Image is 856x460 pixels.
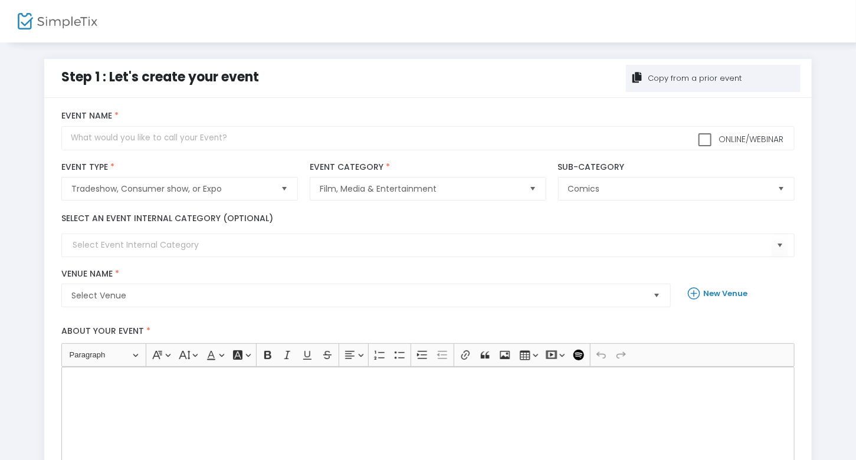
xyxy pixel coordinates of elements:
b: New Venue [703,288,747,299]
span: Comics [568,183,768,195]
span: Step 1 : Let's create your event [61,68,259,86]
span: Paragraph [70,348,131,362]
button: Select [772,234,788,258]
label: Select an event internal category (optional) [61,212,273,225]
span: Online/Webinar [716,133,783,145]
div: Copy from a prior event [646,73,742,84]
input: Select Event Internal Category [73,239,772,251]
button: Select [649,284,665,307]
button: Paragraph [64,346,144,364]
label: About your event [55,319,801,343]
span: Tradeshow, Consumer show, or Expo [71,183,271,195]
div: Editor toolbar [61,343,795,367]
span: Film, Media & Entertainment [320,183,520,195]
label: Event Name [61,111,795,121]
button: Select [276,178,293,200]
button: Select [773,178,789,200]
span: Select Venue [71,290,644,301]
label: Sub-Category [558,162,795,173]
label: Venue Name [61,269,671,280]
input: What would you like to call your Event? [61,126,795,150]
button: Select [524,178,541,200]
label: Event Type [61,162,298,173]
label: Event Category [310,162,546,173]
